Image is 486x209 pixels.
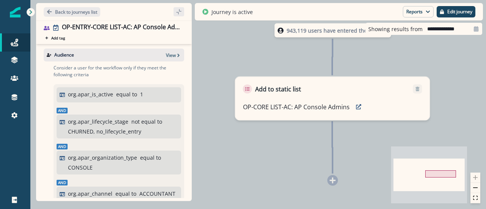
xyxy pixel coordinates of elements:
p: Showing results from [368,25,423,33]
p: Add tag [51,36,65,40]
p: 943,119 users have entered the journey [287,27,388,35]
p: CONSOLE [68,163,93,171]
p: org.apar_organization_type [68,154,137,162]
p: equal to [140,154,161,162]
button: Go back [44,7,100,17]
button: preview [353,101,365,113]
p: CHURNED, no_lifecycle_entry [68,127,141,135]
p: ACCOUNTANT [139,190,175,198]
p: OP-CORE LIST-AC: AP Console Admins [243,102,350,112]
p: equal to [116,90,137,98]
p: Edit journey [447,9,472,14]
img: Inflection [10,7,21,17]
button: Edit journey [437,6,475,17]
div: 943,119 users have entered the journey [260,24,406,38]
span: And [57,180,68,185]
span: And [57,144,68,149]
p: org.apar_channel [68,190,112,198]
p: Audience [54,52,74,58]
p: org.apar_is_active [68,90,113,98]
button: Add tag [44,35,66,41]
p: Consider a user for the workflow only if they meet the following criteria [54,64,184,78]
p: Back to journeys list [55,9,97,15]
button: fit view [470,193,480,203]
button: zoom out [470,183,480,193]
p: Journey is active [211,8,253,16]
p: View [166,52,176,58]
span: And [57,108,68,113]
p: Add to static list [255,85,301,94]
button: View [166,52,181,58]
div: Add to static listRemoveOP-CORE LIST-AC: AP Console Adminspreview [235,77,430,121]
button: Reports [403,6,434,17]
div: OP-ENTRY-CORE LIST-AC: AP Console Admins [62,24,181,32]
p: 1 [140,90,143,98]
p: not equal to [131,118,162,126]
p: org.apar_lifecycle_stage [68,118,128,126]
p: equal to [115,190,136,198]
button: sidebar collapse toggle [174,7,184,16]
